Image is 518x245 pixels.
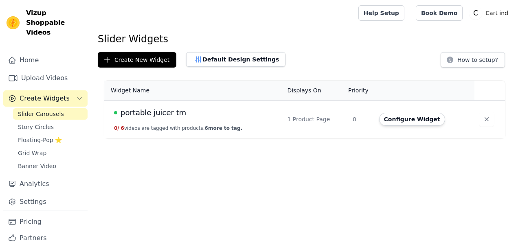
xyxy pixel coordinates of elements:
a: Help Setup [358,5,404,21]
span: Create Widgets [20,94,70,103]
a: Grid Wrap [13,147,88,159]
a: Pricing [3,214,88,230]
span: 6 [121,125,124,131]
th: Displays On [282,81,348,101]
th: Priority [348,81,374,101]
span: portable juicer tm [121,107,186,118]
button: Configure Widget [379,113,445,126]
td: 0 [348,101,374,138]
a: Settings [3,194,88,210]
button: Default Design Settings [186,52,285,67]
a: Home [3,52,88,68]
a: Upload Videos [3,70,88,86]
text: C [473,9,478,17]
button: 0/ 6videos are tagged with products.6more to tag. [114,125,242,131]
span: Floating-Pop ⭐ [18,136,62,144]
div: 1 Product Page [287,115,343,123]
a: Story Circles [13,121,88,133]
span: Slider Carousels [18,110,64,118]
span: 6 more to tag. [205,125,242,131]
span: Vizup Shoppable Videos [26,8,84,37]
a: Floating-Pop ⭐ [13,134,88,146]
h1: Slider Widgets [98,33,511,46]
button: C Cart ind [469,6,511,20]
img: Vizup [7,16,20,29]
a: Banner Video [13,160,88,172]
button: Create Widgets [3,90,88,107]
a: Book Demo [416,5,463,21]
a: How to setup? [441,58,505,66]
span: 0 / [114,125,119,131]
p: Cart ind [482,6,511,20]
span: Live Published [114,111,117,114]
a: Analytics [3,176,88,192]
th: Widget Name [104,81,282,101]
button: Create New Widget [98,52,176,68]
span: Banner Video [18,162,56,170]
button: Delete widget [479,112,494,127]
button: How to setup? [441,52,505,68]
a: Slider Carousels [13,108,88,120]
span: Story Circles [18,123,54,131]
span: Grid Wrap [18,149,46,157]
